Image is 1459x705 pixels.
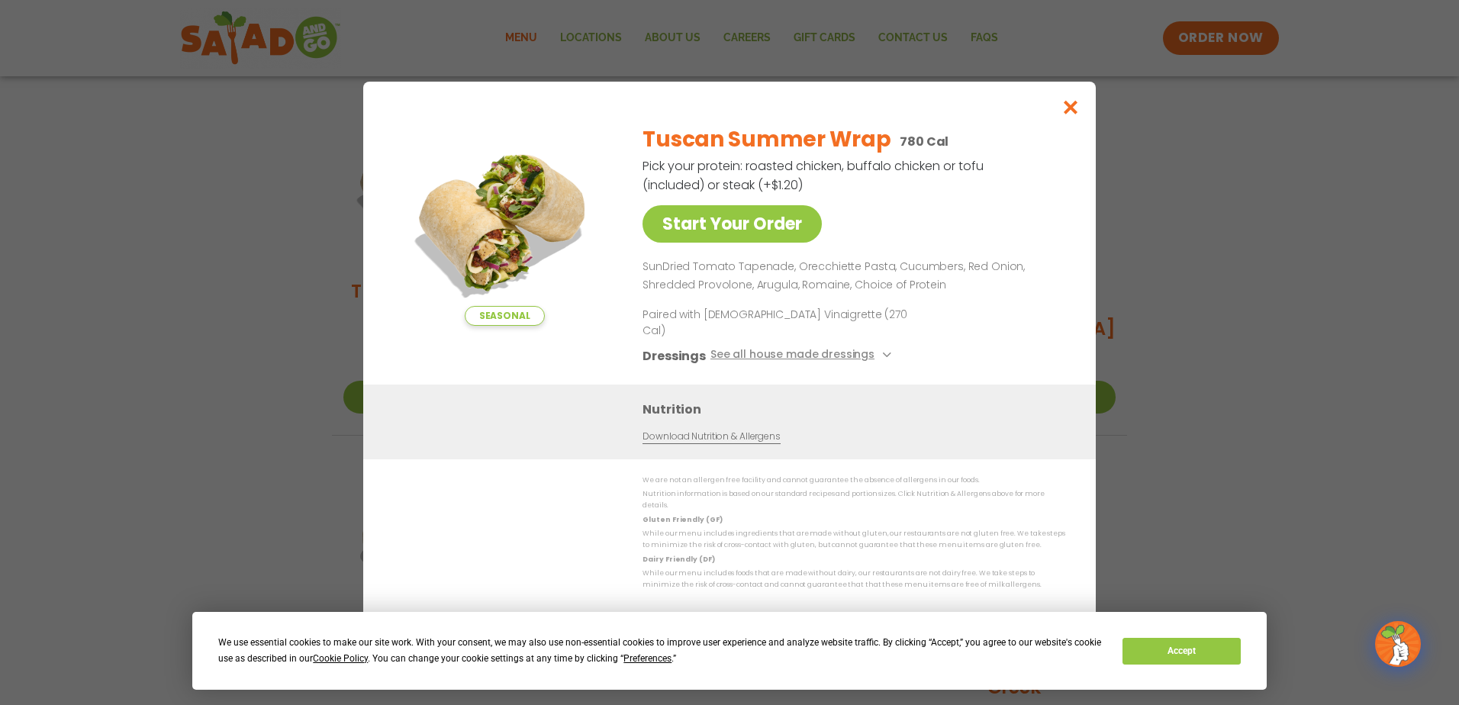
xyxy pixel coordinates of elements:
[643,475,1065,486] p: We are not an allergen free facility and cannot guarantee the absence of allergens in our foods.
[643,528,1065,552] p: While our menu includes ingredients that are made without gluten, our restaurants are not gluten ...
[900,132,949,151] p: 780 Cal
[643,156,986,195] p: Pick your protein: roasted chicken, buffalo chicken or tofu (included) or steak (+$1.20)
[643,205,822,243] a: Start Your Order
[643,429,780,443] a: Download Nutrition & Allergens
[465,306,545,326] span: Seasonal
[710,346,896,365] button: See all house made dressings
[643,346,706,365] h3: Dressings
[643,258,1059,295] p: SunDried Tomato Tapenade, Orecchiette Pasta, Cucumbers, Red Onion, Shredded Provolone, Arugula, R...
[1377,623,1419,665] img: wpChatIcon
[1046,82,1096,133] button: Close modal
[643,554,714,563] strong: Dairy Friendly (DF)
[313,653,368,664] span: Cookie Policy
[643,514,722,523] strong: Gluten Friendly (GF)
[643,399,1073,418] h3: Nutrition
[1122,638,1240,665] button: Accept
[643,488,1065,512] p: Nutrition information is based on our standard recipes and portion sizes. Click Nutrition & Aller...
[623,653,672,664] span: Preferences
[643,306,925,338] p: Paired with [DEMOGRAPHIC_DATA] Vinaigrette (270 Cal)
[218,635,1104,667] div: We use essential cookies to make our site work. With your consent, we may also use non-essential ...
[398,112,611,326] img: Featured product photo for Tuscan Summer Wrap
[643,124,891,156] h2: Tuscan Summer Wrap
[643,568,1065,591] p: While our menu includes foods that are made without dairy, our restaurants are not dairy free. We...
[192,612,1267,690] div: Cookie Consent Prompt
